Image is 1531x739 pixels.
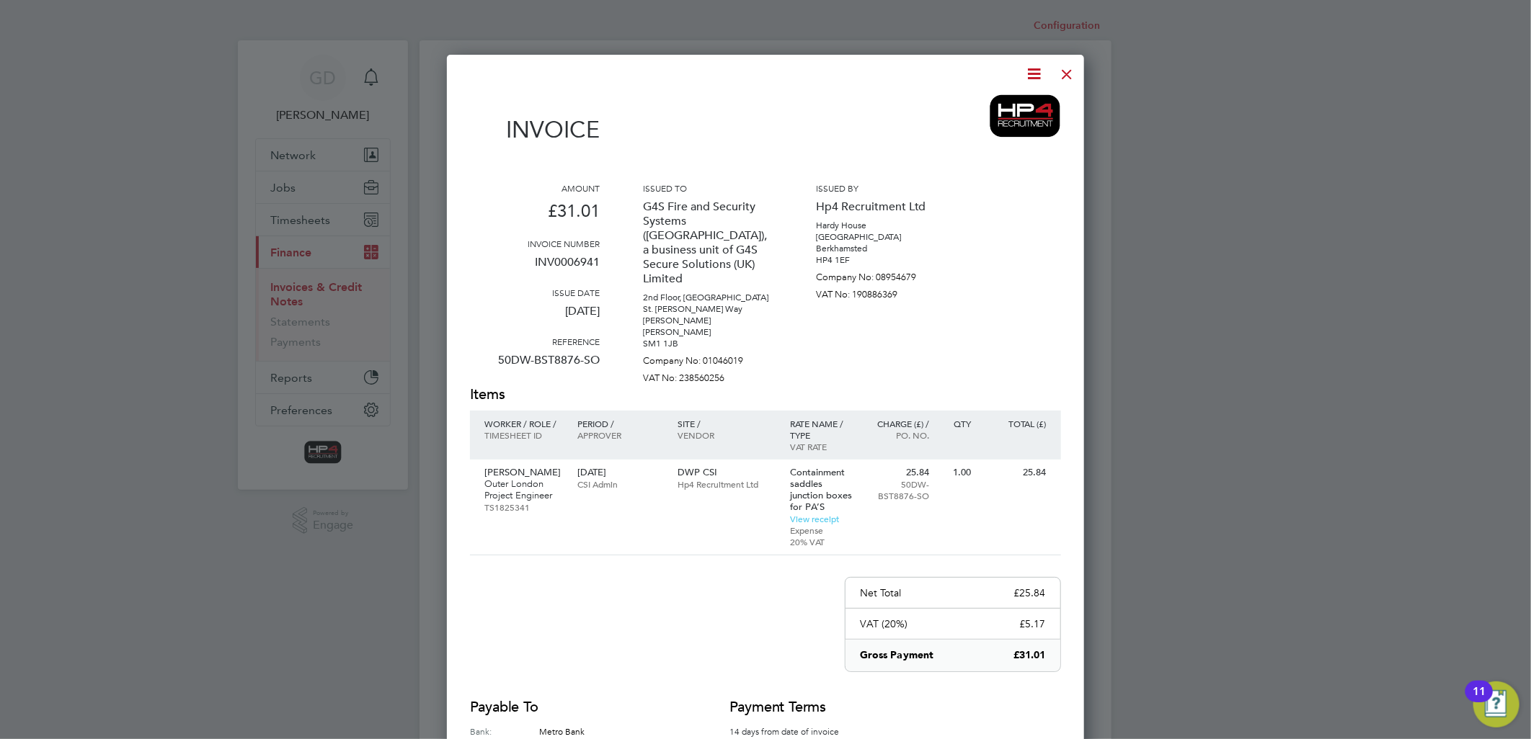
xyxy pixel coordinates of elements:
p: £31.01 [1013,648,1046,663]
p: 20% VAT [790,536,853,547]
p: Outer London Project Engineer [484,478,563,501]
p: Hp4 Recruitment Ltd [678,478,776,490]
p: 14 days from date of invoice [729,725,859,738]
p: £25.84 [1014,586,1046,599]
a: View receipt [790,513,839,524]
p: DWP CSI [678,467,776,478]
h2: Payment terms [729,697,859,717]
p: Containment saddles junction boxes for PA’S [790,467,853,513]
p: SM1 1JB [643,338,773,349]
p: Net Total [860,586,901,599]
p: Hp4 Recruitment Ltd [816,194,946,220]
p: Period / [577,418,663,429]
p: VAT (20%) [860,617,907,630]
p: G4S Fire and Security Systems ([GEOGRAPHIC_DATA]), a business unit of G4S Secure Solutions (UK) L... [643,194,773,292]
p: QTY [944,418,971,429]
h3: Issued to [643,182,773,194]
p: Expense [790,524,853,536]
img: hp4recruitment-logo-remittance.png [990,94,1061,138]
label: Bank: [470,725,539,738]
h2: Payable to [470,697,686,717]
p: Timesheet ID [484,429,563,441]
p: [DATE] [577,467,663,478]
p: TS1825341 [484,501,563,513]
h3: Amount [470,182,600,194]
p: Rate name / type [790,418,853,441]
h3: Issued by [816,182,946,194]
p: [GEOGRAPHIC_DATA] [816,231,946,243]
p: 50DW-BST8876-SO [867,478,930,501]
p: 2nd Floor, [GEOGRAPHIC_DATA] [643,292,773,303]
h3: Reference [470,336,600,347]
p: 25.84 [867,467,930,478]
p: 1.00 [944,467,971,478]
p: Po. No. [867,429,930,441]
p: Gross Payment [860,648,934,663]
p: 50DW-BST8876-SO [470,347,600,385]
p: Site / [678,418,776,429]
h3: Issue date [470,287,600,298]
p: £5.17 [1020,617,1046,630]
h3: Invoice number [470,238,600,249]
p: Vendor [678,429,776,441]
p: Charge (£) / [867,418,930,429]
p: VAT No: 190886369 [816,283,946,300]
p: Worker / Role / [484,418,563,429]
p: [PERSON_NAME] [484,467,563,478]
span: Metro Bank [539,725,585,737]
p: [DATE] [470,298,600,336]
p: 25.84 [985,467,1047,478]
p: £31.01 [470,194,600,238]
p: [PERSON_NAME] [643,315,773,326]
p: Hardy House [816,220,946,231]
button: Open Resource Center, 11 new notifications [1473,681,1519,727]
div: 11 [1473,691,1486,710]
p: Company No: 08954679 [816,266,946,283]
p: INV0006941 [470,249,600,287]
p: VAT rate [790,441,853,452]
p: St. [PERSON_NAME] Way [643,303,773,315]
p: Company No: 01046019 [643,349,773,367]
h2: Items [470,385,1061,405]
p: Berkhamsted [816,243,946,254]
p: CSI Admin [577,478,663,490]
p: Approver [577,429,663,441]
p: Total (£) [985,418,1047,429]
p: [PERSON_NAME] [643,326,773,338]
h1: Invoice [470,116,600,143]
p: HP4 1EF [816,254,946,266]
p: VAT No: 238560256 [643,367,773,384]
